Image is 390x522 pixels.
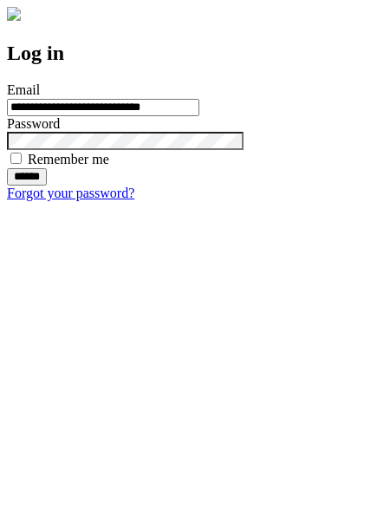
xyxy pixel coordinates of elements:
img: logo-4e3dc11c47720685a147b03b5a06dd966a58ff35d612b21f08c02c0306f2b779.png [7,7,21,21]
label: Remember me [28,152,109,166]
a: Forgot your password? [7,186,134,200]
h2: Log in [7,42,383,65]
label: Password [7,116,60,131]
label: Email [7,82,40,97]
